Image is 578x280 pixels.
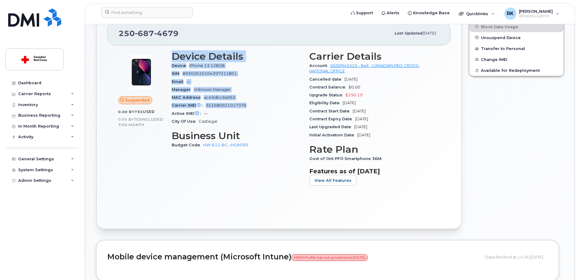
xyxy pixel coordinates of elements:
button: View All Features [309,175,357,186]
span: Govt of Ont PFO Smartphone 36M [309,156,385,161]
span: Device [172,63,189,68]
span: Castlegar [199,119,218,124]
a: 0500945525 - Bell - CANADIAN RED CROSS- NATIONAL OFFICE [309,63,420,73]
a: Alerts [377,7,404,19]
h3: Carrier Details [309,51,440,62]
span: 0.00 Bytes [118,117,141,122]
span: MAC Address [172,95,204,100]
span: [DATE] [353,109,366,113]
span: 250 [119,29,179,38]
a: Knowledge Base [404,7,454,19]
h2: Mobile device management (Microsoft Intune) [107,253,481,261]
span: iPhone 13 128GB [189,63,225,68]
span: City Of Use [172,119,199,124]
span: Knowledge Base [413,10,450,16]
span: Available for Redeployment [481,68,540,73]
div: Data fetched at 14:36 [DATE] [485,251,548,263]
span: 0.00 Bytes [118,110,143,114]
span: $0.00 [348,85,360,89]
span: Contract Start Date [309,109,353,113]
div: Quicklinks [455,8,499,20]
span: used [143,109,155,114]
span: 687 [135,29,154,38]
input: Find something... [101,7,193,18]
span: Suspended [125,97,150,103]
span: Upgrade Status [309,93,345,97]
span: Last Upgraded Date [309,125,354,129]
span: 351680921017376 [206,103,247,108]
span: $290.19 [345,93,363,97]
span: Quicklinks [466,11,488,16]
button: Unsuspend Device [469,32,563,43]
span: Cancelled date [309,77,344,82]
span: MDM Profile has not synced since [DATE] [291,254,368,261]
span: — [187,79,190,84]
span: Manager [172,87,194,92]
span: SIM [172,71,183,76]
h3: Features as of [DATE] [309,168,440,175]
span: Wireless Admin [519,14,553,18]
span: Account [309,63,330,68]
div: Reza Khorrami [500,8,563,20]
span: Alerts [387,10,399,16]
span: [DATE] [343,101,356,105]
h3: Business Unit [172,130,302,141]
span: Unknown Manager [194,87,231,92]
button: Transfer to Personal [469,43,563,54]
button: Block Data Usage [469,21,563,32]
span: Last updated [394,31,422,35]
span: [DATE] [354,125,367,129]
span: [PERSON_NAME] [519,9,553,14]
span: RK [507,10,514,17]
span: Active IMEI [172,111,204,116]
img: image20231002-3703462-1ig824h.jpeg [123,54,160,90]
span: [DATE] [355,117,368,121]
span: [DATE] [344,77,358,82]
span: ac49dbc9a063 [204,95,235,100]
span: Support [356,10,373,16]
span: Budget Code [172,143,203,147]
a: Support [347,7,377,19]
span: 89302610104397211851 [183,71,237,76]
span: Contract balance [309,85,348,89]
span: Unsuspend Device [481,35,521,40]
button: Available for Redeployment [469,65,563,76]
span: Carrier IMEI [172,103,206,108]
span: View All Features [314,178,351,183]
span: — [204,111,208,116]
a: HW-611-BC--HGINTER [203,143,248,147]
h3: Device Details [172,51,302,62]
h3: Rate Plan [309,144,440,155]
span: Initial Activation Date [309,133,357,137]
span: [DATE] [422,31,436,35]
span: 4679 [154,29,179,38]
button: Change IMEI [469,54,563,65]
span: Eligibility Date [309,101,343,105]
span: Email [172,79,187,84]
span: [DATE] [357,133,370,137]
span: Contract Expiry Date [309,117,355,121]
